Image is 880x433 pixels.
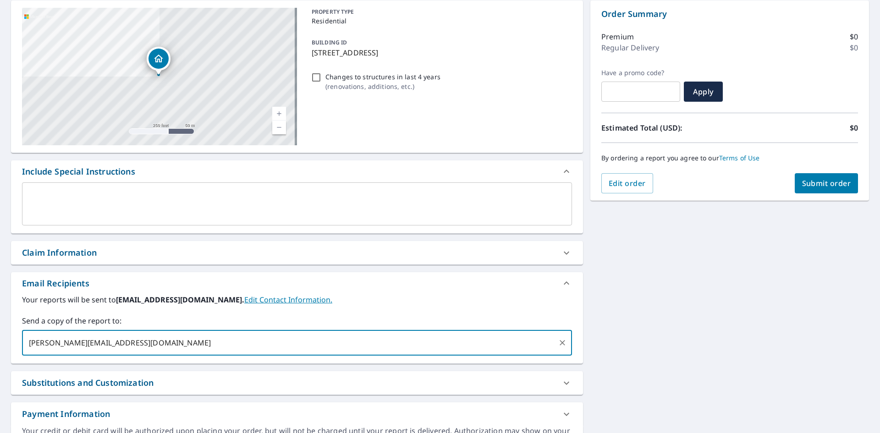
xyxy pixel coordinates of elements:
div: Email Recipients [11,272,583,294]
p: PROPERTY TYPE [312,8,568,16]
div: Payment Information [22,408,110,420]
div: Claim Information [11,241,583,264]
p: Premium [601,31,634,42]
p: By ordering a report you agree to our [601,154,858,162]
button: Edit order [601,173,653,193]
span: Edit order [609,178,646,188]
p: ( renovations, additions, etc. ) [325,82,440,91]
p: [STREET_ADDRESS] [312,47,568,58]
label: Your reports will be sent to [22,294,572,305]
p: BUILDING ID [312,38,347,46]
button: Submit order [795,173,858,193]
button: Apply [684,82,723,102]
p: Changes to structures in last 4 years [325,72,440,82]
p: $0 [850,31,858,42]
p: Estimated Total (USD): [601,122,730,133]
div: Substitutions and Customization [22,377,154,389]
label: Send a copy of the report to: [22,315,572,326]
div: Include Special Instructions [22,165,135,178]
a: Current Level 17, Zoom Out [272,121,286,134]
p: Regular Delivery [601,42,659,53]
div: Payment Information [11,402,583,426]
p: Order Summary [601,8,858,20]
p: Residential [312,16,568,26]
label: Have a promo code? [601,69,680,77]
p: $0 [850,42,858,53]
p: $0 [850,122,858,133]
div: Include Special Instructions [11,160,583,182]
span: Submit order [802,178,851,188]
div: Substitutions and Customization [11,371,583,395]
b: [EMAIL_ADDRESS][DOMAIN_NAME]. [116,295,244,305]
button: Clear [556,336,569,349]
div: Email Recipients [22,277,89,290]
a: Current Level 17, Zoom In [272,107,286,121]
div: Dropped pin, building 1, Residential property, 604 Jordan Ave Montoursville, PA 17754 [147,47,170,75]
a: Terms of Use [719,153,760,162]
span: Apply [691,87,715,97]
a: EditContactInfo [244,295,332,305]
div: Claim Information [22,247,97,259]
